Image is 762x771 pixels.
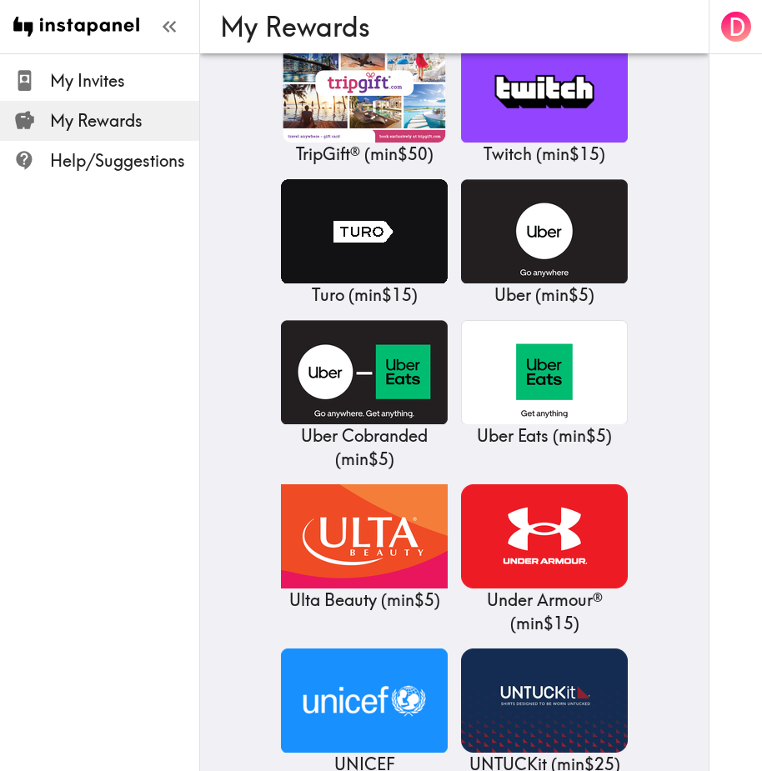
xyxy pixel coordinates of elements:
a: Under Armour®Under Armour® (min$15) [461,484,628,635]
a: TwitchTwitch (min$15) [461,38,628,166]
p: Uber Eats ( min $5 ) [461,424,628,448]
a: UberUber (min$5) [461,179,628,307]
p: Uber Cobranded ( min $5 ) [281,424,448,471]
span: D [729,13,745,42]
img: Uber Cobranded [281,320,448,424]
p: Ulta Beauty ( min $5 ) [281,588,448,612]
a: Uber CobrandedUber Cobranded (min$5) [281,320,448,471]
p: Uber ( min $5 ) [461,283,628,307]
p: TripGift® ( min $50 ) [281,143,448,166]
img: Uber [461,179,628,283]
p: Twitch ( min $15 ) [461,143,628,166]
button: D [719,10,753,43]
p: Under Armour® ( min $15 ) [461,588,628,635]
img: UNICEF USA [281,648,448,753]
p: Turo ( min $15 ) [281,283,448,307]
a: Ulta BeautyUlta Beauty (min$5) [281,484,448,612]
img: Ulta Beauty [281,484,448,588]
a: TripGift®TripGift® (min$50) [281,38,448,166]
img: Twitch [461,38,628,143]
a: TuroTuro (min$15) [281,179,448,307]
img: Under Armour® [461,484,628,588]
img: UNTUCKit [461,648,628,753]
span: Help/Suggestions [50,149,199,173]
span: My Rewards [50,109,199,133]
h3: My Rewards [220,11,675,43]
img: Uber Eats [461,320,628,424]
img: TripGift® [281,38,448,143]
a: Uber EatsUber Eats (min$5) [461,320,628,448]
img: Turo [281,179,448,283]
span: My Invites [50,69,199,93]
